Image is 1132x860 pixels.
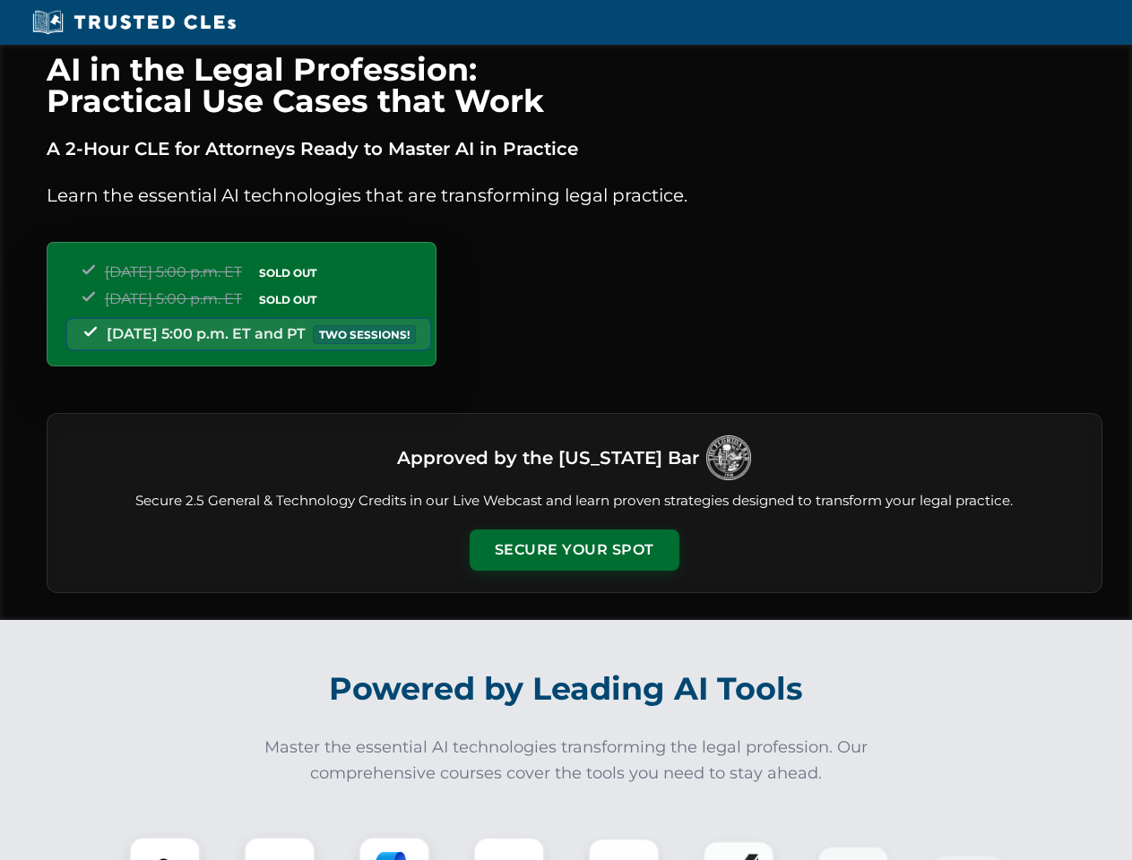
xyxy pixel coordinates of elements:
h3: Approved by the [US_STATE] Bar [397,442,699,474]
p: A 2-Hour CLE for Attorneys Ready to Master AI in Practice [47,134,1102,163]
p: Secure 2.5 General & Technology Credits in our Live Webcast and learn proven strategies designed ... [69,491,1080,512]
button: Secure Your Spot [470,529,679,571]
img: Logo [706,435,751,480]
span: [DATE] 5:00 p.m. ET [105,263,242,280]
span: SOLD OUT [253,263,323,282]
p: Learn the essential AI technologies that are transforming legal practice. [47,181,1102,210]
span: SOLD OUT [253,290,323,309]
h2: Powered by Leading AI Tools [70,658,1063,720]
span: [DATE] 5:00 p.m. ET [105,290,242,307]
p: Master the essential AI technologies transforming the legal profession. Our comprehensive courses... [253,735,880,787]
h1: AI in the Legal Profession: Practical Use Cases that Work [47,54,1102,116]
img: Trusted CLEs [27,9,241,36]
